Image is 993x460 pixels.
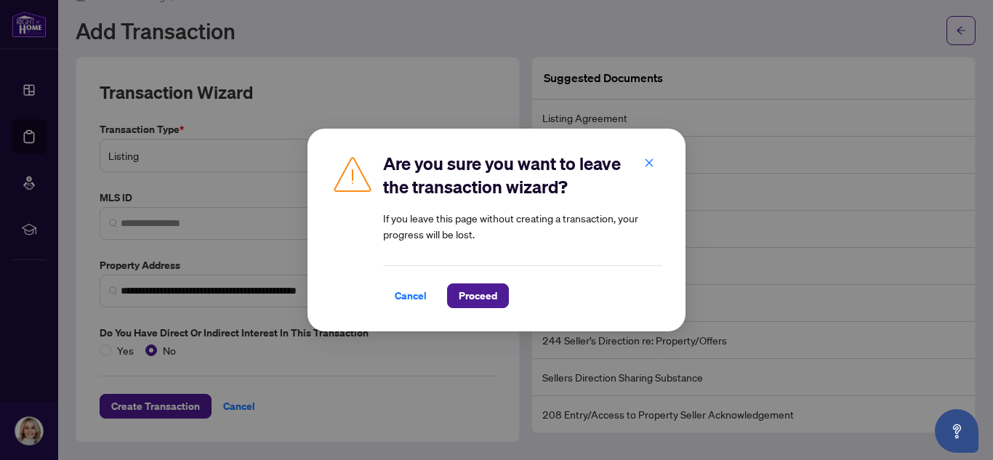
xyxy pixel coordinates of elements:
[447,283,509,308] button: Proceed
[935,409,978,453] button: Open asap
[459,284,497,307] span: Proceed
[383,210,662,242] article: If you leave this page without creating a transaction, your progress will be lost.
[644,158,654,168] span: close
[383,152,662,198] h2: Are you sure you want to leave the transaction wizard?
[383,283,438,308] button: Cancel
[395,284,427,307] span: Cancel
